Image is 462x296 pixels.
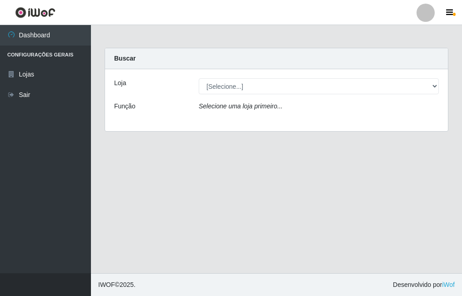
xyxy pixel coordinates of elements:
span: Desenvolvido por [393,280,455,290]
i: Selecione uma loja primeiro... [199,102,282,110]
span: © 2025 . [98,280,136,290]
span: IWOF [98,281,115,288]
label: Loja [114,78,126,88]
label: Função [114,102,136,111]
strong: Buscar [114,55,136,62]
a: iWof [442,281,455,288]
img: CoreUI Logo [15,7,55,18]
